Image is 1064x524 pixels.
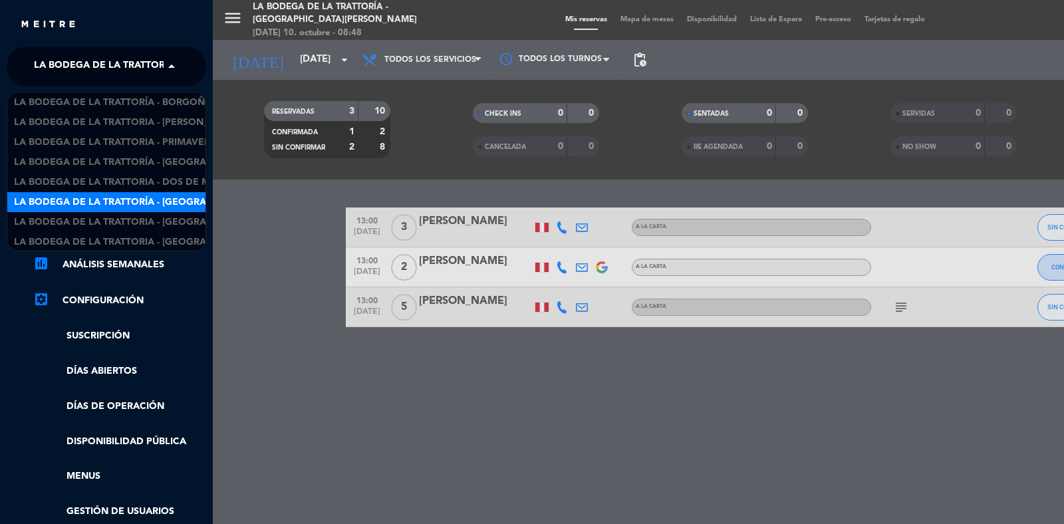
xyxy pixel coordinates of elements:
a: Configuración [33,293,206,309]
i: settings_applications [33,291,49,307]
span: La Bodega de la Trattoria - Primavera [14,135,217,150]
a: Suscripción [33,328,206,344]
a: Gestión de usuarios [33,504,206,519]
span: La Bodega de la Trattoria - [PERSON_NAME] [14,115,239,130]
i: assessment [33,255,49,271]
span: La Bodega de la Trattoría - [GEOGRAPHIC_DATA][PERSON_NAME] [34,53,358,80]
span: La Bodega de la Trattoria - [GEOGRAPHIC_DATA] [14,215,261,230]
a: Días de Operación [33,399,206,414]
a: Disponibilidad pública [33,434,206,450]
span: La Bodega de la Trattoría - Borgoño [14,95,213,110]
span: La Bodega de la Trattoria - Dos de Mayo [14,175,230,190]
span: La Bodega de la Trattoria - [GEOGRAPHIC_DATA][PERSON_NAME] [14,235,338,250]
a: assessmentANÁLISIS SEMANALES [33,257,206,273]
span: La Bodega de la Trattoría - [GEOGRAPHIC_DATA] [14,155,261,170]
img: MEITRE [20,20,76,30]
span: La Bodega de la Trattoría - [GEOGRAPHIC_DATA][PERSON_NAME] [14,195,338,210]
a: Días abiertos [33,364,206,379]
a: Menus [33,469,206,484]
